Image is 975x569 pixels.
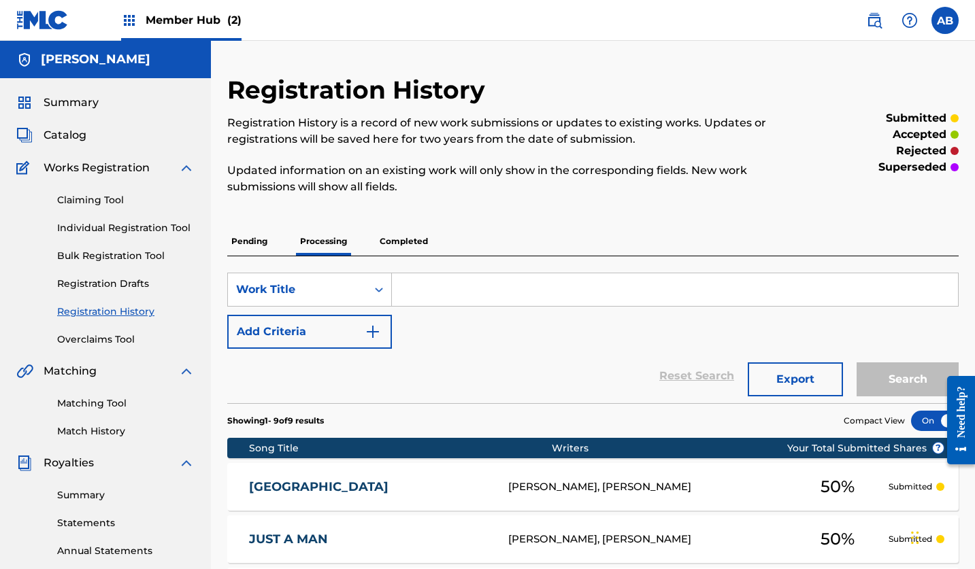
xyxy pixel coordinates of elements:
p: superseded [878,159,946,175]
a: Summary [57,488,195,502]
div: Work Title [236,281,359,298]
img: 9d2ae6d4665cec9f34b9.svg [365,324,381,340]
a: Claiming Tool [57,193,195,207]
div: [PERSON_NAME], [PERSON_NAME] [508,532,787,547]
a: Registration History [57,305,195,319]
div: [PERSON_NAME], [PERSON_NAME] [508,479,787,495]
h5: Terrence LeVelle Brown [41,52,150,67]
p: Pending [227,227,271,256]
a: Bulk Registration Tool [57,249,195,263]
div: Help [896,7,923,34]
p: rejected [896,143,946,159]
span: 50 % [821,475,855,499]
img: Catalog [16,127,33,143]
h2: Registration History [227,75,492,105]
img: expand [178,363,195,379]
a: Match History [57,424,195,438]
p: Processing [296,227,351,256]
p: Submitted [889,533,932,545]
a: [GEOGRAPHIC_DATA] [249,479,490,495]
div: User Menu [931,7,959,34]
iframe: Chat Widget [907,504,975,569]
p: Submitted [889,481,932,493]
span: Your Total Submitted Shares [787,441,944,455]
a: Annual Statements [57,544,195,558]
img: Top Rightsholders [121,12,137,29]
span: (2) [227,14,242,27]
span: Catalog [44,127,86,143]
img: expand [178,455,195,471]
span: Compact View [844,415,905,427]
div: Drag [911,517,919,558]
img: expand [178,160,195,176]
p: Registration History is a record of new work submissions or updates to existing works. Updates or... [227,115,791,148]
div: Writers [552,441,830,455]
a: SummarySummary [16,94,99,111]
span: ? [933,443,944,453]
a: Overclaims Tool [57,332,195,347]
p: Updated information on an existing work will only show in the corresponding fields. New work subm... [227,162,791,195]
img: help [902,12,918,29]
a: Statements [57,516,195,530]
img: Summary [16,94,33,111]
img: MLC Logo [16,10,69,30]
span: Royalties [44,455,94,471]
img: Works Registration [16,160,34,176]
img: Accounts [16,52,33,68]
a: Registration Drafts [57,277,195,291]
span: Summary [44,94,99,111]
button: Export [748,362,843,396]
button: Add Criteria [227,315,392,349]
a: Individual Registration Tool [57,221,195,235]
p: submitted [886,110,946,126]
iframe: Resource Center [937,362,975,478]
a: Matching Tool [57,396,195,411]
span: Works Registration [44,160,150,176]
div: Song Title [249,441,552,455]
img: Matching [16,363,33,379]
form: Search Form [227,273,959,403]
img: search [866,12,882,29]
img: Royalties [16,455,33,471]
p: Completed [376,227,432,256]
a: CatalogCatalog [16,127,86,143]
span: 50 % [821,527,855,551]
p: Showing 1 - 9 of 9 results [227,415,324,427]
a: JUST A MAN [249,532,490,547]
p: accepted [893,126,946,143]
span: Matching [44,363,97,379]
a: Public Search [861,7,888,34]
span: Member Hub [146,12,242,28]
